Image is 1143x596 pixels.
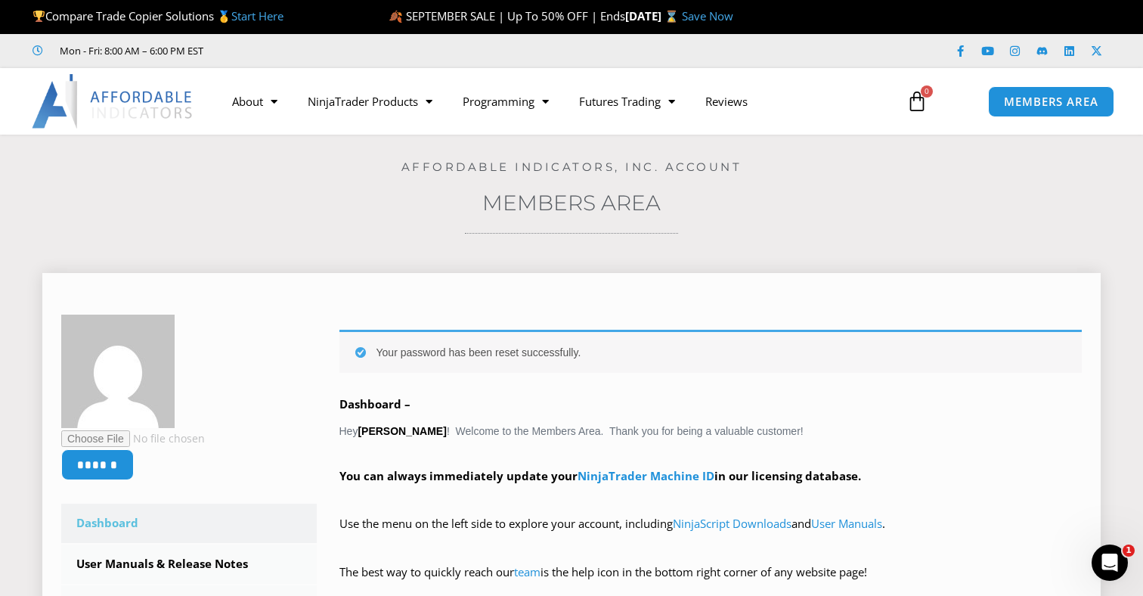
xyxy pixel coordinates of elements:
a: Save Now [682,8,733,23]
nav: Menu [217,84,891,119]
a: Start Here [231,8,283,23]
span: MEMBERS AREA [1004,96,1098,107]
a: Programming [448,84,564,119]
iframe: Customer reviews powered by Trustpilot [225,43,451,58]
strong: [PERSON_NAME] [358,425,446,437]
a: Affordable Indicators, Inc. Account [401,160,742,174]
iframe: Intercom live chat [1092,545,1128,581]
span: Mon - Fri: 8:00 AM – 6:00 PM EST [56,42,203,60]
b: Dashboard – [339,396,410,411]
a: 0 [884,79,950,123]
p: Use the menu on the left side to explore your account, including and . [339,514,1083,556]
a: User Manuals & Release Notes [61,545,317,584]
span: 0 [921,85,933,98]
div: Your password has been reset successfully. [339,330,1083,373]
a: Reviews [690,84,763,119]
img: e01a3ec23a8ac0054db333f359395178c9d716d4f8c14eb93a1f1601815fbc1d [61,315,175,428]
a: About [217,84,293,119]
a: NinjaTrader Products [293,84,448,119]
a: NinjaTrader Machine ID [578,468,714,483]
span: Compare Trade Copier Solutions 🥇 [33,8,283,23]
span: 🍂 SEPTEMBER SALE | Up To 50% OFF | Ends [389,8,625,23]
a: Dashboard [61,504,317,543]
a: Members Area [482,190,661,216]
a: MEMBERS AREA [988,86,1114,117]
img: 🏆 [33,11,45,22]
strong: You can always immediately update your in our licensing database. [339,468,861,483]
a: Futures Trading [564,84,690,119]
a: team [514,564,541,579]
a: User Manuals [811,516,882,531]
a: NinjaScript Downloads [673,516,791,531]
strong: [DATE] ⌛ [625,8,682,23]
span: 1 [1123,545,1135,557]
img: LogoAI | Affordable Indicators – NinjaTrader [32,74,194,129]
